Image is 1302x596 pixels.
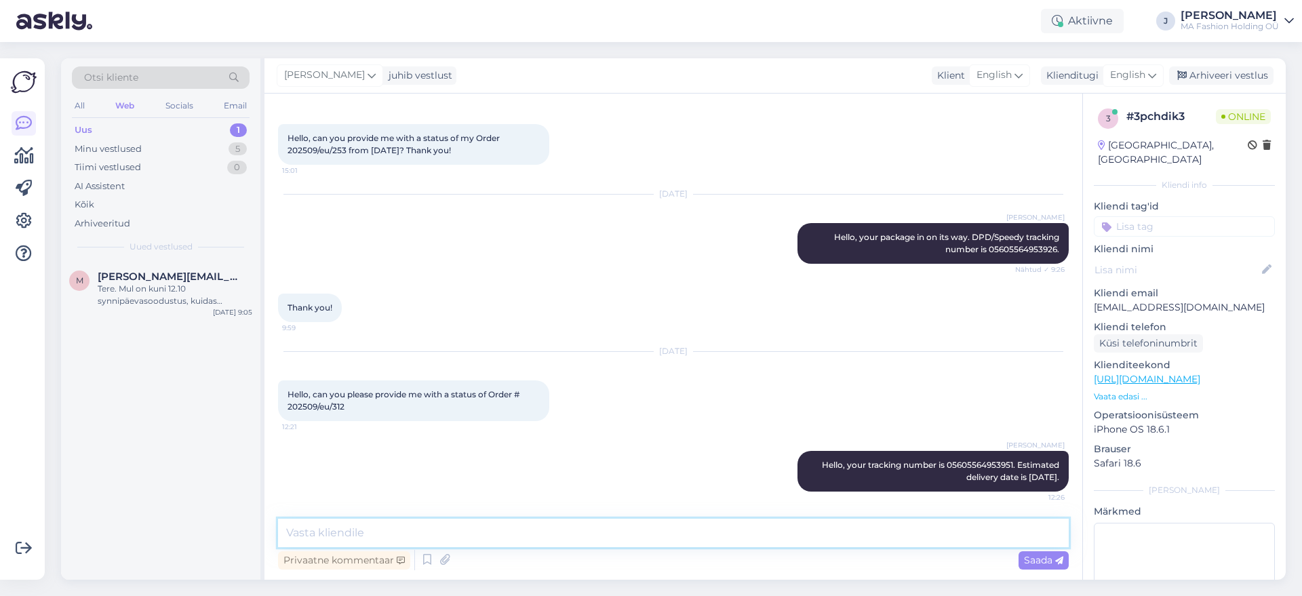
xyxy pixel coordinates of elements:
[1106,113,1111,123] span: 3
[1094,199,1275,214] p: Kliendi tag'id
[76,275,83,285] span: M
[11,69,37,95] img: Askly Logo
[278,345,1069,357] div: [DATE]
[1014,264,1065,275] span: Nähtud ✓ 9:26
[1156,12,1175,31] div: J
[1094,262,1259,277] input: Lisa nimi
[221,97,250,115] div: Email
[288,302,332,313] span: Thank you!
[1094,334,1203,353] div: Küsi telefoninumbrit
[383,68,452,83] div: juhib vestlust
[1006,440,1065,450] span: [PERSON_NAME]
[75,198,94,212] div: Kõik
[1094,179,1275,191] div: Kliendi info
[1094,456,1275,471] p: Safari 18.6
[282,165,333,176] span: 15:01
[1094,320,1275,334] p: Kliendi telefon
[278,551,410,570] div: Privaatne kommentaar
[98,271,239,283] span: Maria.aru@gmail.com
[1094,286,1275,300] p: Kliendi email
[284,68,365,83] span: [PERSON_NAME]
[1024,554,1063,566] span: Saada
[1094,504,1275,519] p: Märkmed
[976,68,1012,83] span: English
[1169,66,1274,85] div: Arhiveeri vestlus
[1094,391,1275,403] p: Vaata edasi ...
[1094,216,1275,237] input: Lisa tag
[932,68,965,83] div: Klient
[229,142,247,156] div: 5
[130,241,193,253] span: Uued vestlused
[75,161,141,174] div: Tiimi vestlused
[1094,242,1275,256] p: Kliendi nimi
[1098,138,1248,167] div: [GEOGRAPHIC_DATA], [GEOGRAPHIC_DATA]
[1094,422,1275,437] p: iPhone OS 18.6.1
[278,188,1069,200] div: [DATE]
[1216,109,1271,124] span: Online
[834,232,1061,254] span: Hello, your package in on its way. DPD/Speedy tracking number is 05605564953926.
[282,422,333,432] span: 12:21
[1094,484,1275,496] div: [PERSON_NAME]
[113,97,137,115] div: Web
[1041,9,1124,33] div: Aktiivne
[163,97,196,115] div: Socials
[1014,492,1065,502] span: 12:26
[1126,108,1216,125] div: # 3pchdik3
[288,133,502,155] span: Hello, can you provide me with a status of my Order 202509/eu/253 from [DATE]? Thank you!
[1094,373,1200,385] a: [URL][DOMAIN_NAME]
[1181,10,1279,21] div: [PERSON_NAME]
[1094,358,1275,372] p: Klienditeekond
[230,123,247,137] div: 1
[213,307,252,317] div: [DATE] 9:05
[1094,408,1275,422] p: Operatsioonisüsteem
[1181,21,1279,32] div: MA Fashion Holding OÜ
[822,460,1061,482] span: Hello, your tracking number is 05605564953951. Estimated delivery date is [DATE].
[1094,442,1275,456] p: Brauser
[1006,212,1065,222] span: [PERSON_NAME]
[288,389,521,412] span: Hello, can you please provide me with a status of Order # 202509/eu/312
[98,283,252,307] div: Tere. Mul on kuni 12.10 synnipäevasoodustus, kuidas [PERSON_NAME] kasutada? [PERSON_NAME] põhjuse...
[75,123,92,137] div: Uus
[227,161,247,174] div: 0
[282,323,333,333] span: 9:59
[75,180,125,193] div: AI Assistent
[1094,300,1275,315] p: [EMAIL_ADDRESS][DOMAIN_NAME]
[84,71,138,85] span: Otsi kliente
[75,217,130,231] div: Arhiveeritud
[1110,68,1145,83] span: English
[75,142,142,156] div: Minu vestlused
[72,97,87,115] div: All
[1181,10,1294,32] a: [PERSON_NAME]MA Fashion Holding OÜ
[1041,68,1099,83] div: Klienditugi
